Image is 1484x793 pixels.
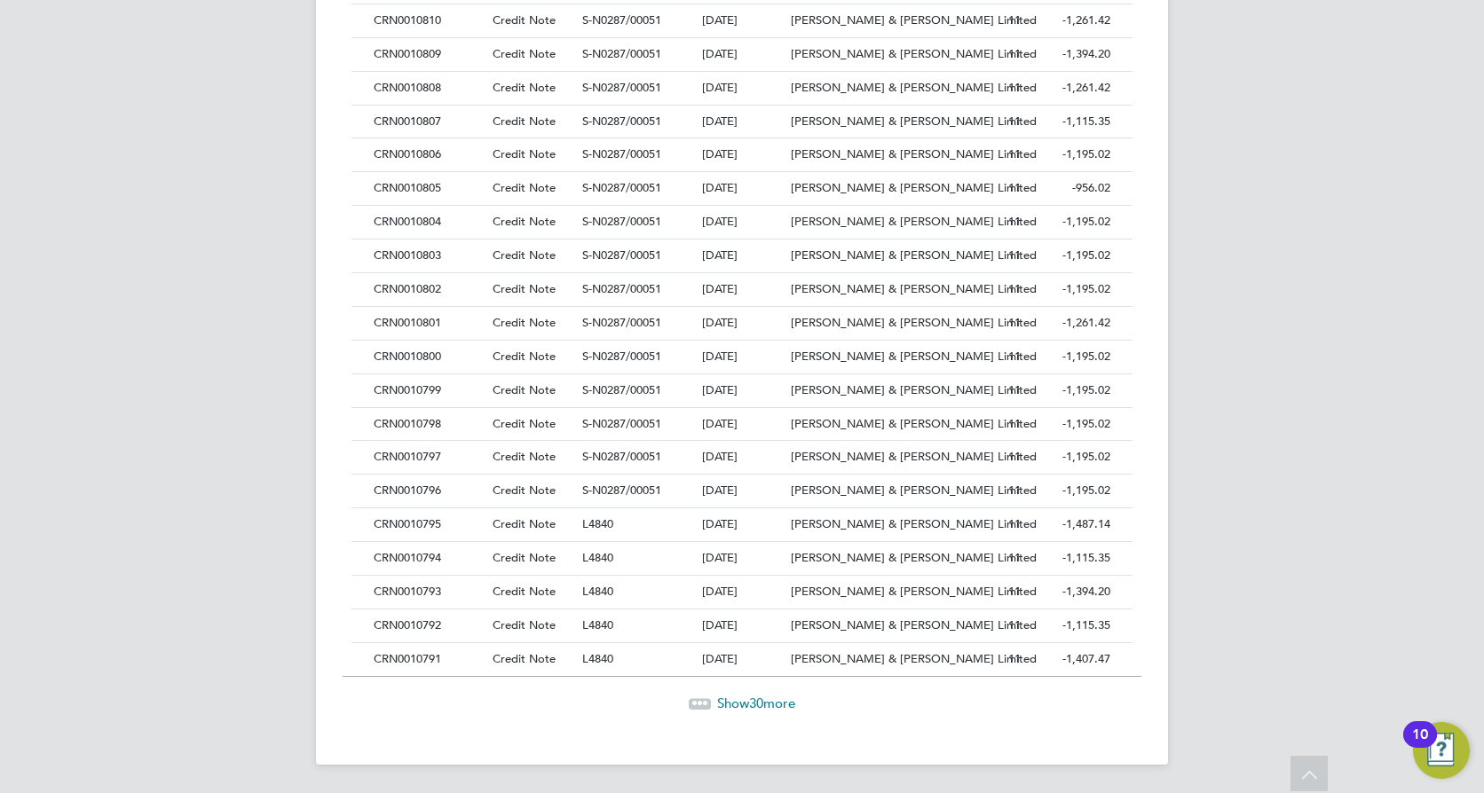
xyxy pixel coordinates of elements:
[791,584,1037,599] span: [PERSON_NAME] & [PERSON_NAME] Limited
[1008,416,1021,431] span: 11
[1025,576,1115,608] div: -1,394.20
[493,315,556,330] span: Credit Note
[1025,643,1115,676] div: -1,407.47
[1008,315,1021,330] span: 11
[1025,4,1115,37] div: -1,261.42
[493,651,556,666] span: Credit Note
[369,307,488,340] div: CRN0010801
[369,4,488,37] div: CRN0010810
[493,349,556,364] span: Credit Note
[1025,341,1115,373] div: -1,195.02
[493,12,556,27] span: Credit Note
[369,341,488,373] div: CRN0010800
[698,172,787,205] div: [DATE]
[791,146,1037,161] span: [PERSON_NAME] & [PERSON_NAME] Limited
[493,247,556,263] span: Credit Note
[369,72,488,105] div: CRN0010808
[791,214,1037,229] span: [PERSON_NAME] & [PERSON_NAME] Limited
[1025,273,1115,306] div: -1,195.02
[791,382,1037,397] span: [PERSON_NAME] & [PERSON_NAME] Limited
[369,441,488,474] div: CRN0010797
[582,46,661,61] span: S-N0287/00051
[582,349,661,364] span: S-N0287/00051
[493,46,556,61] span: Credit Note
[1025,307,1115,340] div: -1,261.42
[698,106,787,138] div: [DATE]
[1008,483,1021,498] span: 11
[369,609,488,642] div: CRN0010792
[1025,239,1115,272] div: -1,195.02
[1412,734,1428,758] div: 10
[369,643,488,676] div: CRN0010791
[582,449,661,464] span: S-N0287/00051
[582,651,613,666] span: L4840
[698,576,787,608] div: [DATE]
[1025,206,1115,239] div: -1,195.02
[698,609,787,642] div: [DATE]
[698,206,787,239] div: [DATE]
[369,206,488,239] div: CRN0010804
[493,382,556,397] span: Credit Note
[1025,172,1115,205] div: -956.02
[698,273,787,306] div: [DATE]
[1008,114,1021,129] span: 11
[1008,382,1021,397] span: 11
[1008,651,1021,666] span: 11
[1008,46,1021,61] span: 11
[791,617,1037,632] span: [PERSON_NAME] & [PERSON_NAME] Limited
[369,508,488,541] div: CRN0010795
[698,408,787,441] div: [DATE]
[1008,584,1021,599] span: 11
[1025,542,1115,575] div: -1,115.35
[493,146,556,161] span: Credit Note
[582,516,613,531] span: L4840
[369,408,488,441] div: CRN0010798
[791,349,1037,364] span: [PERSON_NAME] & [PERSON_NAME] Limited
[1008,449,1021,464] span: 11
[698,4,787,37] div: [DATE]
[791,114,1037,129] span: [PERSON_NAME] & [PERSON_NAME] Limited
[493,214,556,229] span: Credit Note
[493,617,556,632] span: Credit Note
[493,281,556,296] span: Credit Note
[698,341,787,373] div: [DATE]
[369,172,488,205] div: CRN0010805
[1025,508,1115,541] div: -1,487.14
[1008,349,1021,364] span: 11
[493,516,556,531] span: Credit Note
[582,315,661,330] span: S-N0287/00051
[582,247,661,263] span: S-N0287/00051
[582,281,661,296] span: S-N0287/00051
[717,695,795,711] span: Show more
[698,72,787,105] div: [DATE]
[582,416,661,431] span: S-N0287/00051
[582,180,661,195] span: S-N0287/00051
[698,643,787,676] div: [DATE]
[1008,146,1021,161] span: 11
[1008,247,1021,263] span: 11
[493,416,556,431] span: Credit Note
[1008,80,1021,95] span: 11
[791,449,1037,464] span: [PERSON_NAME] & [PERSON_NAME] Limited
[698,38,787,71] div: [DATE]
[582,483,661,498] span: S-N0287/00051
[493,180,556,195] span: Credit Note
[791,46,1037,61] span: [PERSON_NAME] & [PERSON_NAME] Limited
[791,12,1037,27] span: [PERSON_NAME] & [PERSON_NAME] Limited
[582,146,661,161] span: S-N0287/00051
[493,584,556,599] span: Credit Note
[582,80,661,95] span: S-N0287/00051
[1008,12,1021,27] span: 11
[369,138,488,171] div: CRN0010806
[791,281,1037,296] span: [PERSON_NAME] & [PERSON_NAME] Limited
[1008,550,1021,565] span: 11
[698,374,787,407] div: [DATE]
[369,106,488,138] div: CRN0010807
[791,180,1037,195] span: [PERSON_NAME] & [PERSON_NAME] Limited
[1008,281,1021,296] span: 11
[791,550,1037,565] span: [PERSON_NAME] & [PERSON_NAME] Limited
[791,315,1037,330] span: [PERSON_NAME] & [PERSON_NAME] Limited
[1025,38,1115,71] div: -1,394.20
[791,483,1037,498] span: [PERSON_NAME] & [PERSON_NAME] Limited
[369,239,488,272] div: CRN0010803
